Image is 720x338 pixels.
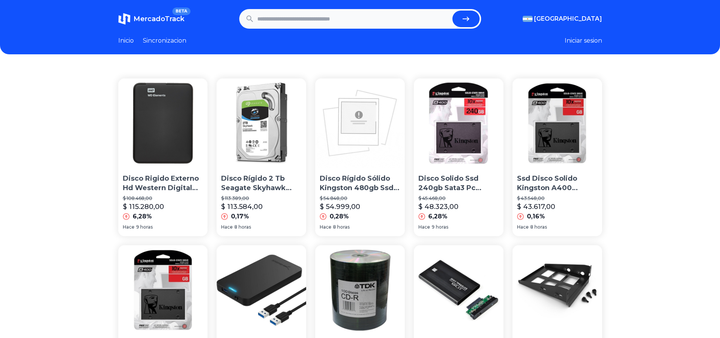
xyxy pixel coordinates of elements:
span: Hace [418,224,430,230]
p: $ 108.468,00 [123,195,203,201]
img: Argentina [523,16,533,22]
p: 6,28% [133,212,152,221]
a: MercadoTrackBETA [118,13,184,25]
p: 0,17% [231,212,249,221]
img: Cofre Case Usb 2.0 Disco Rígido Hd 2.5 Sata De Notebook [414,245,503,335]
p: $ 43.617,00 [517,201,555,212]
span: 9 horas [432,224,448,230]
p: $ 113.584,00 [221,201,263,212]
img: Disco Rígido Sólido Kingston 480gb Ssd Now A400 Sata3 2.5 [315,78,405,168]
img: Disco Rígido 2 Tb Seagate Skyhawk Simil Purple Wd Dvr Cct [217,78,306,168]
p: Disco Rígido Sólido Kingston 480gb Ssd Now A400 Sata3 2.5 [320,174,400,193]
a: Disco Solido Ssd 240gb Sata3 Pc Notebook MacDisco Solido Ssd 240gb Sata3 Pc Notebook Mac$ 45.468,... [414,78,503,236]
img: Docking Para Disco Rigido - Sabrent - 2.5 - Usb 3.0 Hdd/ssd [217,245,306,335]
p: $ 113.389,00 [221,195,302,201]
button: Iniciar sesion [565,36,602,45]
p: Disco Rígido 2 Tb Seagate Skyhawk Simil Purple Wd Dvr Cct [221,174,302,193]
img: Ssd Disco Solido Kingston A400 240gb Pc Gamer Sata 3 [118,245,208,335]
img: MercadoTrack [118,13,130,25]
span: 8 horas [530,224,547,230]
span: Hace [123,224,135,230]
p: $ 45.468,00 [418,195,499,201]
span: [GEOGRAPHIC_DATA] [534,14,602,23]
p: $ 43.548,00 [517,195,598,201]
p: 0,28% [330,212,349,221]
p: 6,28% [428,212,447,221]
a: Inicio [118,36,134,45]
a: Disco Rígido 2 Tb Seagate Skyhawk Simil Purple Wd Dvr CctDisco Rígido 2 Tb Seagate Skyhawk Simil ... [217,78,306,236]
p: $ 48.323,00 [418,201,458,212]
span: MercadoTrack [133,15,184,23]
p: $ 115.280,00 [123,201,164,212]
img: Cd Virgen Tdk Estampad,700mb 80 Minutos Bulk X100,avellaneda [315,245,405,335]
img: Disco Rigido Externo Hd Western Digital 1tb Usb 3.0 Win/mac [118,78,208,168]
img: Phanteks Soporte Hdd Modular Para Disco 3.5 - 2.5 Metálico [513,245,602,335]
span: 8 horas [333,224,350,230]
img: Ssd Disco Solido Kingston A400 240gb Sata 3 Simil Uv400 [513,78,602,168]
span: BETA [172,8,190,15]
a: Sincronizacion [143,36,186,45]
span: 9 horas [136,224,153,230]
a: Disco Rígido Sólido Kingston 480gb Ssd Now A400 Sata3 2.5Disco Rígido Sólido Kingston 480gb Ssd N... [315,78,405,236]
p: $ 54.999,00 [320,201,360,212]
span: Hace [517,224,529,230]
span: Hace [221,224,233,230]
p: Disco Rigido Externo Hd Western Digital 1tb Usb 3.0 Win/mac [123,174,203,193]
button: [GEOGRAPHIC_DATA] [523,14,602,23]
p: Ssd Disco Solido Kingston A400 240gb Sata 3 Simil Uv400 [517,174,598,193]
p: Disco Solido Ssd 240gb Sata3 Pc Notebook Mac [418,174,499,193]
a: Ssd Disco Solido Kingston A400 240gb Sata 3 Simil Uv400Ssd Disco Solido Kingston A400 240gb Sata ... [513,78,602,236]
p: 0,16% [527,212,545,221]
a: Disco Rigido Externo Hd Western Digital 1tb Usb 3.0 Win/macDisco Rigido Externo Hd Western Digita... [118,78,208,236]
span: Hace [320,224,331,230]
span: 8 horas [234,224,251,230]
p: $ 54.848,00 [320,195,400,201]
img: Disco Solido Ssd 240gb Sata3 Pc Notebook Mac [414,78,503,168]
